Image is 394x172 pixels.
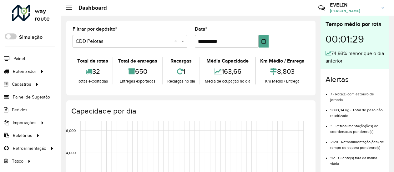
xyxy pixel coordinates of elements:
[115,78,160,84] div: Entregas exportadas
[202,65,253,78] div: 163,66
[326,28,384,50] div: 00:01:29
[66,151,76,155] text: 4,000
[115,65,160,78] div: 650
[174,38,179,45] span: Clear all
[330,8,377,14] span: [PERSON_NAME]
[19,33,43,41] label: Simulação
[13,132,32,139] span: Relatórios
[13,145,46,152] span: Retroalimentação
[164,57,198,65] div: Recargas
[13,68,36,75] span: Roteirizador
[72,4,107,11] h2: Dashboard
[259,35,269,48] button: Choose Date
[330,134,384,150] li: 2128 - Retroalimentação(ões) de tempo de espera pendente(s)
[13,119,37,126] span: Importações
[13,94,50,100] span: Painel de Sugestão
[326,75,384,84] h4: Alertas
[74,57,111,65] div: Total de rotas
[315,1,328,15] a: Contato Rápido
[195,25,207,33] label: Data
[330,103,384,119] li: 1.093,34 kg - Total de peso não roteirizado
[12,81,31,88] span: Cadastros
[12,107,28,113] span: Pedidos
[164,78,198,84] div: Recargas no dia
[74,78,111,84] div: Rotas exportadas
[73,25,117,33] label: Filtrar por depósito
[74,65,111,78] div: 32
[13,55,25,62] span: Painel
[202,78,253,84] div: Média de ocupação no dia
[71,107,309,116] h4: Capacidade por dia
[326,50,384,65] div: 74,93% menor que o dia anterior
[12,158,23,164] span: Tático
[330,119,384,134] li: 3 - Retroalimentação(ões) de coordenadas pendente(s)
[257,65,308,78] div: 8,803
[330,2,377,8] h3: EVELIN
[164,65,198,78] div: 1
[257,57,308,65] div: Km Médio / Entrega
[257,78,308,84] div: Km Médio / Entrega
[202,57,253,65] div: Média Capacidade
[326,20,384,28] div: Tempo médio por rota
[330,87,384,103] li: 7 - Rota(s) com estouro de jornada
[66,129,76,133] text: 6,000
[115,57,160,65] div: Total de entregas
[330,150,384,166] li: 112 - Cliente(s) fora da malha viária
